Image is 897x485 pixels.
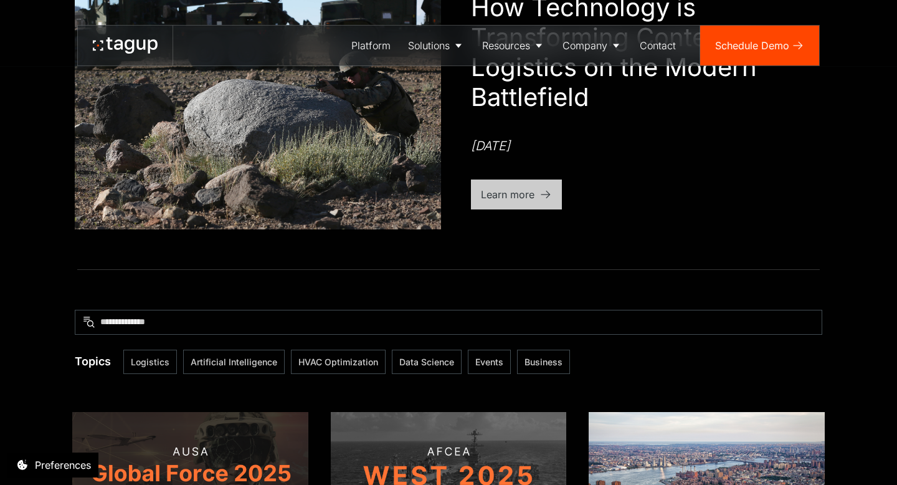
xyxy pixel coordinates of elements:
[473,26,554,65] a: Resources
[35,458,91,473] div: Preferences
[481,187,534,202] div: Learn more
[640,38,676,53] div: Contact
[482,38,530,53] div: Resources
[75,310,822,375] form: Email Form 2
[399,26,473,65] a: Solutions
[471,180,562,209] a: Learn more
[700,26,819,65] a: Schedule Demo
[75,353,111,370] div: Topics
[343,26,399,65] a: Platform
[554,26,631,65] a: Company
[715,38,789,53] div: Schedule Demo
[408,38,450,53] div: Solutions
[351,38,391,53] div: Platform
[631,26,685,65] a: Contact
[562,38,607,53] div: Company
[471,137,510,155] div: [DATE]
